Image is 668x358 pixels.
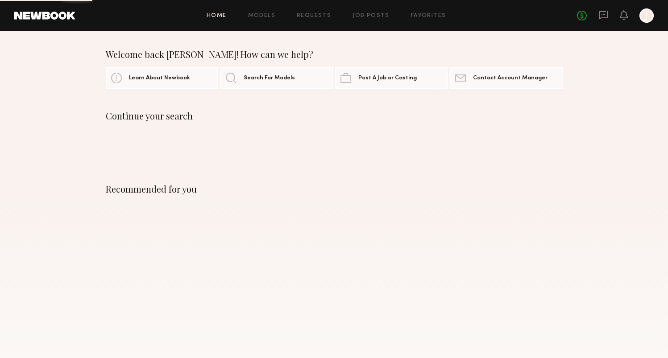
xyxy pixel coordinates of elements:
a: Job Posts [353,13,390,19]
a: Models [248,13,275,19]
span: Post A Job or Casting [358,75,417,81]
a: Search For Models [220,67,333,89]
div: Welcome back [PERSON_NAME]! How can we help? [106,49,563,60]
div: Continue your search [106,111,563,121]
a: Contact Account Manager [450,67,562,89]
a: Favorites [411,13,446,19]
div: Recommended for you [106,184,563,194]
a: Learn About Newbook [106,67,218,89]
a: Home [207,13,227,19]
span: Search For Models [244,75,295,81]
span: Learn About Newbook [129,75,190,81]
span: Contact Account Manager [473,75,548,81]
a: J [639,8,654,23]
a: Requests [297,13,331,19]
a: Post A Job or Casting [335,67,448,89]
